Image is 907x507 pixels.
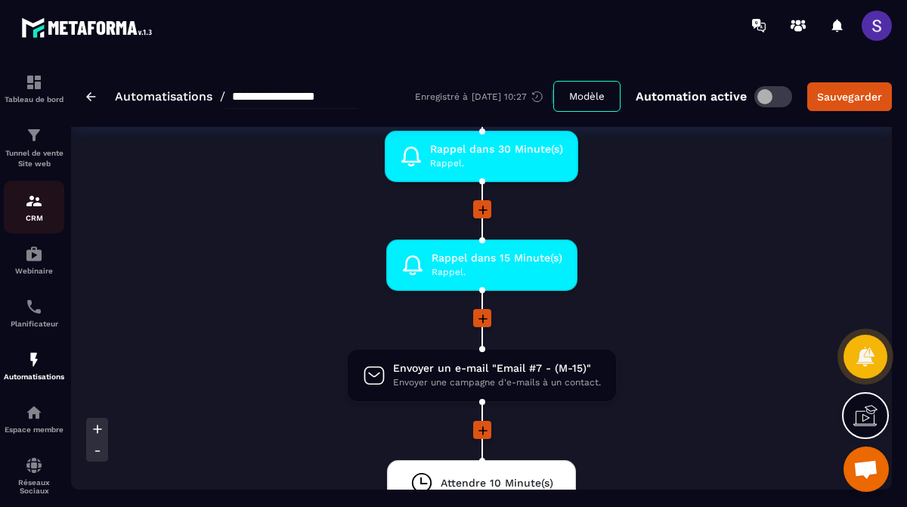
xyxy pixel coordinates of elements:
[4,214,64,222] p: CRM
[115,89,212,104] a: Automatisations
[636,89,747,104] p: Automation active
[25,73,43,91] img: formation
[4,267,64,275] p: Webinaire
[86,92,96,101] img: arrow
[25,351,43,369] img: automations
[432,265,562,280] span: Rappel.
[4,233,64,286] a: automationsautomationsWebinaire
[817,89,882,104] div: Sauvegarder
[430,142,563,156] span: Rappel dans 30 Minute(s)
[25,126,43,144] img: formation
[4,148,64,169] p: Tunnel de vente Site web
[25,192,43,210] img: formation
[4,115,64,181] a: formationformationTunnel de vente Site web
[441,476,553,490] span: Attendre 10 Minute(s)
[4,339,64,392] a: automationsautomationsAutomatisations
[4,320,64,328] p: Planificateur
[807,82,892,111] button: Sauvegarder
[4,445,64,506] a: social-networksocial-networkRéseaux Sociaux
[430,156,563,171] span: Rappel.
[25,403,43,422] img: automations
[21,14,157,42] img: logo
[432,251,562,265] span: Rappel dans 15 Minute(s)
[4,62,64,115] a: formationformationTableau de bord
[25,456,43,475] img: social-network
[220,89,225,104] span: /
[4,286,64,339] a: schedulerschedulerPlanificateur
[4,425,64,434] p: Espace membre
[4,478,64,495] p: Réseaux Sociaux
[4,95,64,104] p: Tableau de bord
[4,181,64,233] a: formationformationCRM
[25,298,43,316] img: scheduler
[472,91,527,102] p: [DATE] 10:27
[393,361,601,376] span: Envoyer un e-mail "Email #7 - (M-15)"
[393,376,601,390] span: Envoyer une campagne d'e-mails à un contact.
[25,245,43,263] img: automations
[415,90,553,104] div: Enregistré à
[844,447,889,492] div: Ouvrir le chat
[553,81,621,112] button: Modèle
[4,373,64,381] p: Automatisations
[4,392,64,445] a: automationsautomationsEspace membre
